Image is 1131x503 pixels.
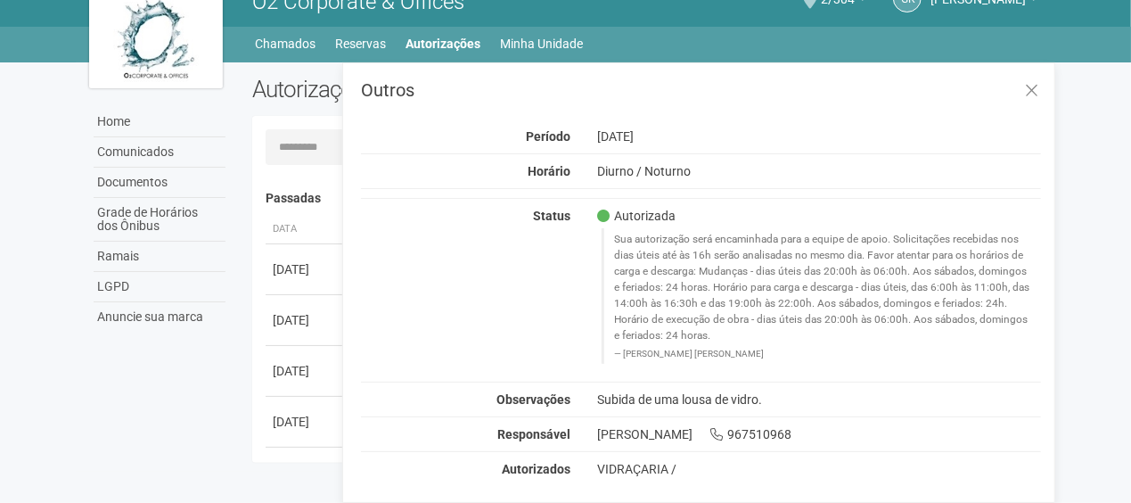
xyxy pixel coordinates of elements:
blockquote: Sua autorização será encaminhada para a equipe de apoio. Solicitações recebidas nos dias úteis at... [602,228,1042,363]
a: Chamados [256,31,316,56]
a: Home [94,107,225,137]
div: VIDRAÇARIA / [597,461,1042,477]
a: Reservas [336,31,387,56]
a: Comunicados [94,137,225,168]
a: Autorizações [406,31,481,56]
div: [DATE] [273,260,339,278]
div: [DATE] [273,362,339,380]
h3: Outros [361,81,1041,99]
footer: [PERSON_NAME] [PERSON_NAME] [614,348,1032,360]
div: Diurno / Noturno [584,163,1055,179]
span: Autorizada [597,208,676,224]
div: [DATE] [584,128,1055,144]
a: Documentos [94,168,225,198]
div: [DATE] [273,413,339,431]
strong: Horário [528,164,570,178]
th: Data [266,215,346,244]
strong: Observações [496,392,570,407]
strong: Período [526,129,570,144]
h2: Autorizações [252,76,634,103]
h4: Passadas [266,192,1029,205]
a: Ramais [94,242,225,272]
div: [PERSON_NAME] 967510968 [584,426,1055,442]
a: Grade de Horários dos Ônibus [94,198,225,242]
div: [DATE] [273,311,339,329]
div: Subida de uma lousa de vidro. [584,392,1055,408]
a: LGPD [94,272,225,302]
strong: Autorizados [502,462,570,476]
a: Anuncie sua marca [94,302,225,332]
a: Minha Unidade [501,31,584,56]
strong: Responsável [497,427,570,441]
strong: Status [533,209,570,223]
